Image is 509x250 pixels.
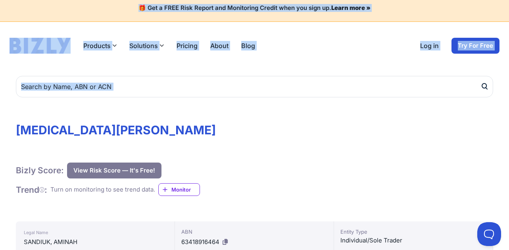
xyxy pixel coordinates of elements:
div: Turn on monitoring to see trend data. [50,185,155,194]
div: Entity Type [340,228,486,236]
a: Pricing [177,41,198,50]
a: Try For Free [451,38,499,54]
h4: 🎁 Get a FREE Risk Report and Monitoring Credit when you sign up. [10,4,499,12]
iframe: Toggle Customer Support [477,222,501,246]
span: 63418916464 [181,238,219,246]
h1: [MEDICAL_DATA][PERSON_NAME] [16,123,493,137]
div: ABN [181,228,327,236]
a: Learn more » [331,4,371,12]
h1: Bizly Score: [16,165,64,176]
div: SANDIUK, AMINAH [24,237,167,247]
button: Solutions [129,41,164,50]
a: Blog [241,41,255,50]
span: Monitor [171,186,200,194]
input: Search by Name, ABN or ACN [16,76,493,97]
h1: Trend : [16,184,47,195]
button: View Risk Score — It's Free! [67,163,161,178]
a: About [210,41,229,50]
button: Products [83,41,117,50]
div: Legal Name [24,228,167,237]
a: Monitor [158,183,200,196]
a: Log in [420,41,439,50]
div: Individual/Sole Trader [340,236,486,245]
